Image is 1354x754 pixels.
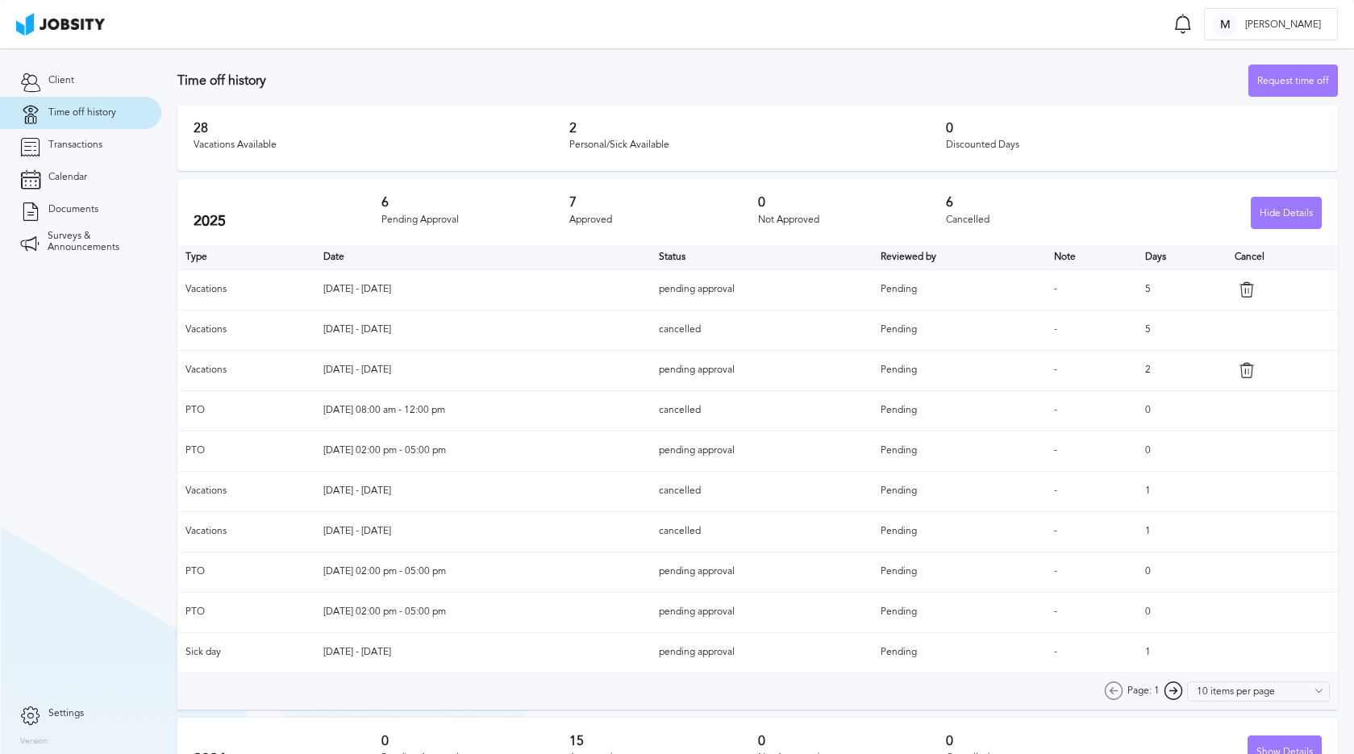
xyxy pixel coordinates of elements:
[315,592,650,632] td: [DATE] 02:00 pm - 05:00 pm
[1237,19,1329,31] span: [PERSON_NAME]
[569,734,757,748] h3: 15
[946,215,1134,226] div: Cancelled
[1054,525,1057,536] span: -
[873,245,1046,269] th: Toggle SortBy
[48,231,141,253] span: Surveys & Announcements
[651,471,873,511] td: cancelled
[177,552,315,592] td: PTO
[177,632,315,673] td: Sick day
[569,195,757,210] h3: 7
[194,140,569,151] div: Vacations Available
[177,310,315,350] td: Vacations
[651,511,873,552] td: cancelled
[381,195,569,210] h3: 6
[381,734,569,748] h3: 0
[177,269,315,310] td: Vacations
[1054,444,1057,456] span: -
[177,592,315,632] td: PTO
[569,121,945,135] h3: 2
[1204,8,1338,40] button: M[PERSON_NAME]
[1137,511,1227,552] td: 1
[1137,632,1227,673] td: 1
[1248,65,1338,97] button: Request time off
[16,13,105,35] img: ab4bad089aa723f57921c736e9817d99.png
[881,323,917,335] span: Pending
[1137,310,1227,350] td: 5
[1249,65,1337,98] div: Request time off
[1137,390,1227,431] td: 0
[1054,606,1057,617] span: -
[758,734,946,748] h3: 0
[194,121,569,135] h3: 28
[1054,646,1057,657] span: -
[881,606,917,617] span: Pending
[651,390,873,431] td: cancelled
[315,269,650,310] td: [DATE] - [DATE]
[1137,592,1227,632] td: 0
[1251,197,1322,229] button: Hide Details
[315,390,650,431] td: [DATE] 08:00 am - 12:00 pm
[177,245,315,269] th: Type
[48,107,116,119] span: Time off history
[946,734,1134,748] h3: 0
[315,471,650,511] td: [DATE] - [DATE]
[881,485,917,496] span: Pending
[946,140,1322,151] div: Discounted Days
[651,552,873,592] td: pending approval
[315,310,650,350] td: [DATE] - [DATE]
[1137,245,1227,269] th: Days
[1054,283,1057,294] span: -
[651,269,873,310] td: pending approval
[1054,323,1057,335] span: -
[881,404,917,415] span: Pending
[1137,269,1227,310] td: 5
[48,708,84,719] span: Settings
[48,75,74,86] span: Client
[315,350,650,390] td: [DATE] - [DATE]
[1137,350,1227,390] td: 2
[177,471,315,511] td: Vacations
[1137,471,1227,511] td: 1
[651,245,873,269] th: Toggle SortBy
[651,592,873,632] td: pending approval
[1137,431,1227,471] td: 0
[946,195,1134,210] h3: 6
[651,431,873,471] td: pending approval
[1252,198,1321,230] div: Hide Details
[1054,364,1057,375] span: -
[48,140,102,151] span: Transactions
[1054,404,1057,415] span: -
[177,350,315,390] td: Vacations
[1227,245,1338,269] th: Cancel
[758,215,946,226] div: Not Approved
[177,431,315,471] td: PTO
[569,140,945,151] div: Personal/Sick Available
[881,283,917,294] span: Pending
[315,431,650,471] td: [DATE] 02:00 pm - 05:00 pm
[651,632,873,673] td: pending approval
[881,565,917,577] span: Pending
[48,204,98,215] span: Documents
[315,511,650,552] td: [DATE] - [DATE]
[881,646,917,657] span: Pending
[20,737,50,747] label: Version:
[315,552,650,592] td: [DATE] 02:00 pm - 05:00 pm
[177,511,315,552] td: Vacations
[315,632,650,673] td: [DATE] - [DATE]
[569,215,757,226] div: Approved
[1127,685,1160,697] span: Page: 1
[1046,245,1137,269] th: Toggle SortBy
[177,390,315,431] td: PTO
[48,172,87,183] span: Calendar
[651,350,873,390] td: pending approval
[651,310,873,350] td: cancelled
[758,195,946,210] h3: 0
[946,121,1322,135] h3: 0
[194,213,381,230] h2: 2025
[881,525,917,536] span: Pending
[1054,565,1057,577] span: -
[1054,485,1057,496] span: -
[881,444,917,456] span: Pending
[381,215,569,226] div: Pending Approval
[1137,552,1227,592] td: 0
